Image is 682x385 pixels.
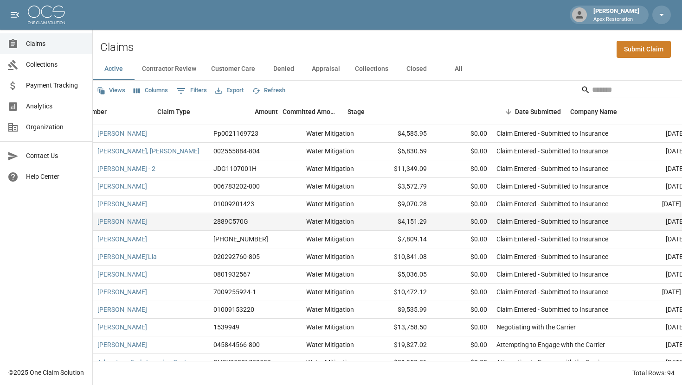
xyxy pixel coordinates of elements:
[431,266,492,284] div: $0.00
[60,99,153,125] div: Claim Number
[213,129,258,138] div: Pp0021169723
[371,231,431,248] div: $7,809.14
[496,305,608,314] div: Claim Entered - Submitted to Insurance
[306,305,354,314] div: Water Mitigation
[632,368,675,378] div: Total Rows: 94
[213,270,251,279] div: 0801932567
[496,164,608,173] div: Claim Entered - Submitted to Insurance
[306,146,354,156] div: Water Mitigation
[97,234,147,244] a: [PERSON_NAME]
[213,164,257,173] div: JDG1107001H
[581,82,680,99] div: Search
[496,234,608,244] div: Claim Entered - Submitted to Insurance
[283,99,343,125] div: Committed Amount
[131,83,170,98] button: Select columns
[250,83,288,98] button: Refresh
[371,143,431,160] div: $6,830.59
[431,213,492,231] div: $0.00
[213,199,254,208] div: 01009201423
[213,287,256,297] div: 7009255924-1
[222,99,283,125] div: Amount
[135,58,204,80] button: Contractor Review
[371,213,431,231] div: $4,151.29
[371,248,431,266] div: $10,841.08
[213,83,246,98] button: Export
[371,301,431,319] div: $9,535.99
[306,234,354,244] div: Water Mitigation
[213,234,268,244] div: 300-0514525-2025
[431,231,492,248] div: $0.00
[255,99,278,125] div: Amount
[306,199,354,208] div: Water Mitigation
[26,172,85,182] span: Help Center
[97,340,147,349] a: [PERSON_NAME]
[371,266,431,284] div: $5,036.05
[93,58,682,80] div: dynamic tabs
[97,129,147,138] a: [PERSON_NAME]
[306,164,354,173] div: Water Mitigation
[593,16,639,24] p: Apex Restoration
[97,270,147,279] a: [PERSON_NAME]
[157,99,190,125] div: Claim Type
[482,99,566,125] div: Date Submitted
[431,301,492,319] div: $0.00
[496,322,576,332] div: Negotiating with the Carrier
[306,287,354,297] div: Water Mitigation
[95,83,128,98] button: Views
[97,217,147,226] a: [PERSON_NAME]
[496,358,605,367] div: Attempting to Engage with the Carrier
[97,164,155,173] a: [PERSON_NAME] - 2
[371,196,431,213] div: $9,070.28
[28,6,65,24] img: ocs-logo-white-transparent.png
[371,160,431,178] div: $11,349.09
[496,146,608,156] div: Claim Entered - Submitted to Insurance
[438,58,479,80] button: All
[26,122,85,132] span: Organization
[26,101,85,111] span: Analytics
[347,58,396,80] button: Collections
[396,58,438,80] button: Closed
[263,58,304,80] button: Denied
[97,199,147,208] a: [PERSON_NAME]
[431,248,492,266] div: $0.00
[213,182,260,191] div: 006783202-800
[617,41,671,58] a: Submit Claim
[213,358,271,367] div: PHDY25081729532
[502,105,515,118] button: Sort
[371,178,431,196] div: $3,572.79
[174,83,209,98] button: Show filters
[306,182,354,191] div: Water Mitigation
[97,358,192,367] a: Advantage Early Learning Center
[515,99,561,125] div: Date Submitted
[97,182,147,191] a: [PERSON_NAME]
[306,217,354,226] div: Water Mitigation
[26,151,85,161] span: Contact Us
[306,340,354,349] div: Water Mitigation
[97,287,147,297] a: [PERSON_NAME]
[431,178,492,196] div: $0.00
[153,99,222,125] div: Claim Type
[431,196,492,213] div: $0.00
[306,252,354,261] div: Water Mitigation
[26,39,85,49] span: Claims
[93,58,135,80] button: Active
[496,287,608,297] div: Claim Entered - Submitted to Insurance
[26,81,85,90] span: Payment Tracking
[431,319,492,336] div: $0.00
[496,182,608,191] div: Claim Entered - Submitted to Insurance
[496,252,608,261] div: Claim Entered - Submitted to Insurance
[496,340,605,349] div: Attempting to Engage with the Carrier
[283,99,338,125] div: Committed Amount
[431,354,492,372] div: $0.00
[347,99,365,125] div: Stage
[213,322,239,332] div: 1539949
[590,6,643,23] div: [PERSON_NAME]
[371,354,431,372] div: $21,958.21
[97,146,199,156] a: [PERSON_NAME], [PERSON_NAME]
[496,199,608,208] div: Claim Entered - Submitted to Insurance
[431,143,492,160] div: $0.00
[570,99,617,125] div: Company Name
[371,319,431,336] div: $13,758.50
[431,125,492,143] div: $0.00
[213,217,248,226] div: 2889C570G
